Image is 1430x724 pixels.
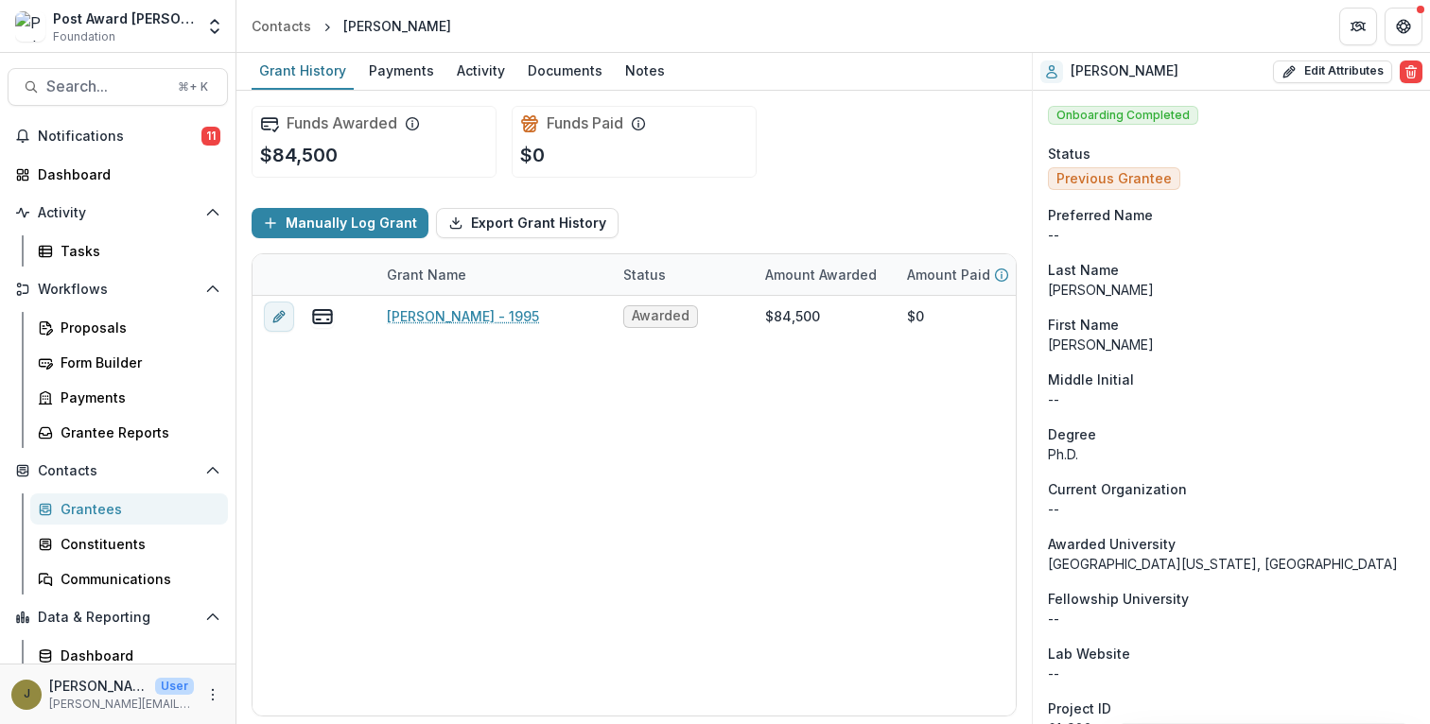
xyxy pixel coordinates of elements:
p: $0 [520,141,545,169]
button: Get Help [1385,8,1422,45]
p: User [155,678,194,695]
div: $84,500 [765,306,820,326]
a: Payments [30,382,228,413]
a: Contacts [244,12,319,40]
button: Manually Log Grant [252,208,428,238]
a: Tasks [30,235,228,267]
p: Amount Paid [907,265,990,284]
div: Status [612,254,754,295]
div: Dashboard [61,646,213,665]
div: [PERSON_NAME] [343,16,451,36]
button: Open Contacts [8,456,228,486]
p: [PERSON_NAME] [49,676,148,696]
a: Notes [618,53,672,90]
p: [PERSON_NAME] [1048,335,1415,354]
a: Documents [520,53,610,90]
div: Activity [449,57,513,84]
span: Status [1048,144,1090,164]
span: Last Name [1048,260,1119,280]
div: Payments [361,57,442,84]
button: Open Activity [8,198,228,228]
span: Activity [38,205,198,221]
span: Current Organization [1048,479,1187,499]
a: Grantee Reports [30,417,228,448]
div: Amount Awarded [754,254,896,295]
span: Foundation [53,28,115,45]
div: Contacts [252,16,311,36]
span: Previous Grantee [1056,171,1172,187]
div: Dashboard [38,164,213,184]
div: Tasks [61,241,213,261]
div: Jamie [24,688,30,700]
a: Dashboard [8,159,228,190]
span: Awarded [632,308,689,324]
button: Edit Attributes [1273,60,1392,83]
span: Workflows [38,282,198,298]
span: Preferred Name [1048,205,1153,225]
span: Lab Website [1048,644,1130,664]
div: Documents [520,57,610,84]
div: Grant Name [375,254,612,295]
a: Dashboard [30,640,228,671]
div: ⌘ + K [174,77,212,97]
p: -- [1048,389,1415,409]
p: Ph.D. [1048,444,1415,464]
p: [GEOGRAPHIC_DATA][US_STATE], [GEOGRAPHIC_DATA] [1048,554,1415,574]
h2: Funds Paid [547,114,623,132]
a: Grantees [30,493,228,525]
button: Open Data & Reporting [8,602,228,632]
p: -- [1048,664,1415,683]
div: Post Award [PERSON_NAME] Childs Memorial Fund [53,9,194,28]
button: More [201,683,224,706]
span: Contacts [38,463,198,479]
span: Onboarding Completed [1048,106,1198,125]
p: [PERSON_NAME] [1048,280,1415,300]
div: Amount Paid [896,254,1038,295]
div: Notes [618,57,672,84]
span: Project ID [1048,698,1111,718]
span: First Name [1048,315,1119,335]
p: $84,500 [260,141,338,169]
div: Payments [61,388,213,407]
span: Awarded University [1048,534,1176,554]
span: Data & Reporting [38,610,198,626]
nav: breadcrumb [244,12,459,40]
a: Communications [30,563,228,595]
p: [PERSON_NAME][EMAIL_ADDRESS][PERSON_NAME][DOMAIN_NAME] [49,696,194,713]
p: -- [1048,499,1415,519]
span: Degree [1048,424,1096,444]
p: -- [1048,609,1415,629]
img: Post Award Jane Coffin Childs Memorial Fund [15,11,45,42]
a: Form Builder [30,347,228,378]
div: Status [612,265,677,284]
button: view-payments [311,305,334,328]
button: Export Grant History [436,208,619,238]
button: Partners [1339,8,1377,45]
a: Constituents [30,528,228,560]
div: $0 [907,306,924,326]
a: Grant History [252,53,354,90]
div: Grant Name [375,265,478,284]
span: Search... [46,78,166,95]
span: Middle Initial [1048,370,1134,389]
a: Payments [361,53,442,90]
h2: [PERSON_NAME] [1071,63,1178,79]
span: Notifications [38,129,201,145]
div: Grantees [61,499,213,519]
button: edit [264,302,294,332]
span: Fellowship University [1048,589,1189,609]
button: Open entity switcher [201,8,228,45]
button: Search... [8,68,228,106]
div: -- [1048,225,1415,245]
a: Activity [449,53,513,90]
span: 11 [201,127,220,146]
a: [PERSON_NAME] - 1995 [387,306,539,326]
div: Form Builder [61,353,213,372]
div: Communications [61,569,213,589]
div: Constituents [61,534,213,554]
button: Notifications11 [8,121,228,151]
